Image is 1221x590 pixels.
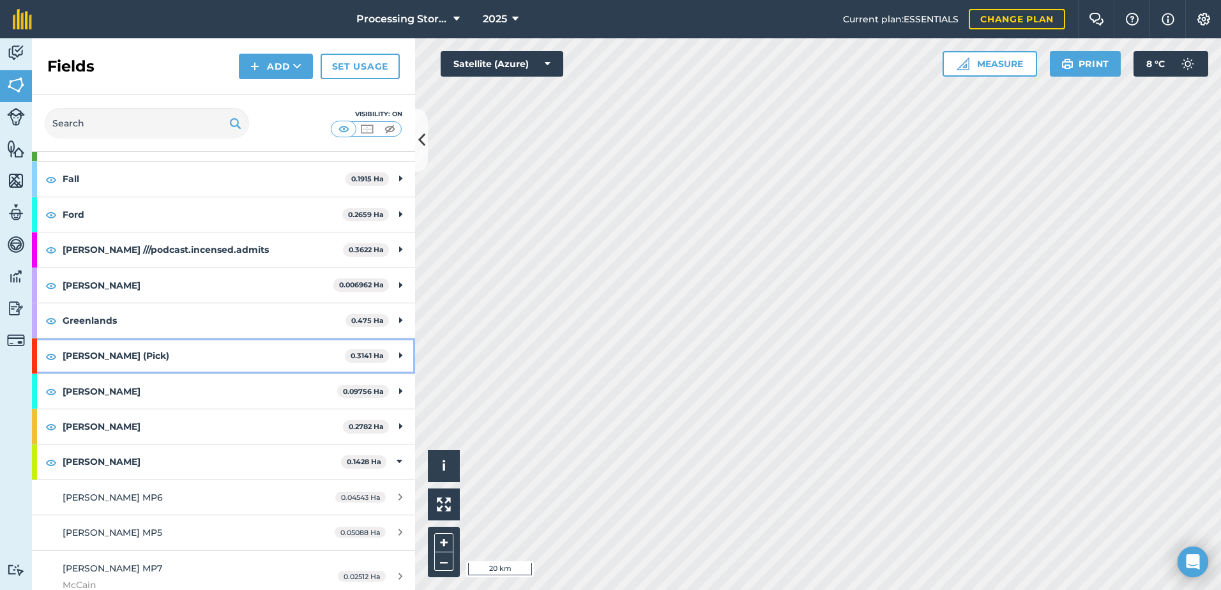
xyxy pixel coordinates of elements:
[441,51,563,77] button: Satellite (Azure)
[7,267,25,286] img: svg+xml;base64,PD94bWwgdmVyc2lvbj0iMS4wIiBlbmNvZGluZz0idXRmLTgiPz4KPCEtLSBHZW5lcmF0b3I6IEFkb2JlIE...
[336,123,352,135] img: svg+xml;base64,PHN2ZyB4bWxucz0iaHR0cDovL3d3dy53My5vcmcvMjAwMC9zdmciIHdpZHRoPSI1MCIgaGVpZ2h0PSI0MC...
[7,139,25,158] img: svg+xml;base64,PHN2ZyB4bWxucz0iaHR0cDovL3d3dy53My5vcmcvMjAwMC9zdmciIHdpZHRoPSI1NiIgaGVpZ2h0PSI2MC...
[351,316,384,325] strong: 0.475 Ha
[349,245,384,254] strong: 0.3622 Ha
[7,108,25,126] img: svg+xml;base64,PD94bWwgdmVyc2lvbj0iMS4wIiBlbmNvZGluZz0idXRmLTgiPz4KPCEtLSBHZW5lcmF0b3I6IEFkb2JlIE...
[63,527,162,538] span: [PERSON_NAME] MP5
[32,268,415,303] div: [PERSON_NAME]0.006962 Ha
[442,458,446,474] span: i
[32,444,415,479] div: [PERSON_NAME]0.1428 Ha
[63,374,337,409] strong: [PERSON_NAME]
[428,450,460,482] button: i
[351,351,384,360] strong: 0.3141 Ha
[229,116,241,131] img: svg+xml;base64,PHN2ZyB4bWxucz0iaHR0cDovL3d3dy53My5vcmcvMjAwMC9zdmciIHdpZHRoPSIxOSIgaGVpZ2h0PSIyNC...
[7,171,25,190] img: svg+xml;base64,PHN2ZyB4bWxucz0iaHR0cDovL3d3dy53My5vcmcvMjAwMC9zdmciIHdpZHRoPSI1NiIgaGVpZ2h0PSI2MC...
[63,303,345,338] strong: Greenlands
[1134,51,1208,77] button: 8 °C
[45,172,57,187] img: svg+xml;base64,PHN2ZyB4bWxucz0iaHR0cDovL3d3dy53My5vcmcvMjAwMC9zdmciIHdpZHRoPSIxOCIgaGVpZ2h0PSIyNC...
[1196,13,1211,26] img: A cog icon
[1175,51,1201,77] img: svg+xml;base64,PD94bWwgdmVyc2lvbj0iMS4wIiBlbmNvZGluZz0idXRmLTgiPz4KPCEtLSBHZW5lcmF0b3I6IEFkb2JlIE...
[7,331,25,349] img: svg+xml;base64,PD94bWwgdmVyc2lvbj0iMS4wIiBlbmNvZGluZz0idXRmLTgiPz4KPCEtLSBHZW5lcmF0b3I6IEFkb2JlIE...
[32,232,415,267] div: [PERSON_NAME] ///podcast.incensed.admits0.3622 Ha
[1050,51,1121,77] button: Print
[335,527,386,538] span: 0.05088 Ha
[32,409,415,444] div: [PERSON_NAME]0.2782 Ha
[331,109,402,119] div: Visibility: On
[32,162,415,196] div: Fall0.1915 Ha
[1178,547,1208,577] div: Open Intercom Messenger
[63,563,162,574] span: [PERSON_NAME] MP7
[32,480,415,515] a: [PERSON_NAME] MP60.04543 Ha
[957,57,969,70] img: Ruler icon
[349,422,384,431] strong: 0.2782 Ha
[943,51,1037,77] button: Measure
[63,197,342,232] strong: Ford
[347,457,381,466] strong: 0.1428 Ha
[63,338,345,373] strong: [PERSON_NAME] (Pick)
[969,9,1065,29] a: Change plan
[32,515,415,550] a: [PERSON_NAME] MP50.05088 Ha
[250,59,259,74] img: svg+xml;base64,PHN2ZyB4bWxucz0iaHR0cDovL3d3dy53My5vcmcvMjAwMC9zdmciIHdpZHRoPSIxNCIgaGVpZ2h0PSIyNC...
[47,56,95,77] h2: Fields
[339,280,384,289] strong: 0.006962 Ha
[63,162,345,196] strong: Fall
[45,419,57,434] img: svg+xml;base64,PHN2ZyB4bWxucz0iaHR0cDovL3d3dy53My5vcmcvMjAwMC9zdmciIHdpZHRoPSIxOCIgaGVpZ2h0PSIyNC...
[7,235,25,254] img: svg+xml;base64,PD94bWwgdmVyc2lvbj0iMS4wIiBlbmNvZGluZz0idXRmLTgiPz4KPCEtLSBHZW5lcmF0b3I6IEFkb2JlIE...
[63,232,343,267] strong: [PERSON_NAME] ///podcast.incensed.admits
[239,54,313,79] button: Add
[348,210,384,219] strong: 0.2659 Ha
[351,174,384,183] strong: 0.1915 Ha
[321,54,400,79] a: Set usage
[1125,13,1140,26] img: A question mark icon
[359,123,375,135] img: svg+xml;base64,PHN2ZyB4bWxucz0iaHR0cDovL3d3dy53My5vcmcvMjAwMC9zdmciIHdpZHRoPSI1MCIgaGVpZ2h0PSI0MC...
[63,444,341,479] strong: [PERSON_NAME]
[13,9,32,29] img: fieldmargin Logo
[45,278,57,293] img: svg+xml;base64,PHN2ZyB4bWxucz0iaHR0cDovL3d3dy53My5vcmcvMjAwMC9zdmciIHdpZHRoPSIxOCIgaGVpZ2h0PSIyNC...
[7,299,25,318] img: svg+xml;base64,PD94bWwgdmVyc2lvbj0iMS4wIiBlbmNvZGluZz0idXRmLTgiPz4KPCEtLSBHZW5lcmF0b3I6IEFkb2JlIE...
[7,564,25,576] img: svg+xml;base64,PD94bWwgdmVyc2lvbj0iMS4wIiBlbmNvZGluZz0idXRmLTgiPz4KPCEtLSBHZW5lcmF0b3I6IEFkb2JlIE...
[843,12,959,26] span: Current plan : ESSENTIALS
[382,123,398,135] img: svg+xml;base64,PHN2ZyB4bWxucz0iaHR0cDovL3d3dy53My5vcmcvMjAwMC9zdmciIHdpZHRoPSI1MCIgaGVpZ2h0PSI0MC...
[32,303,415,338] div: Greenlands0.475 Ha
[32,374,415,409] div: [PERSON_NAME]0.09756 Ha
[7,43,25,63] img: svg+xml;base64,PD94bWwgdmVyc2lvbj0iMS4wIiBlbmNvZGluZz0idXRmLTgiPz4KPCEtLSBHZW5lcmF0b3I6IEFkb2JlIE...
[434,552,453,571] button: –
[434,533,453,552] button: +
[1061,56,1073,72] img: svg+xml;base64,PHN2ZyB4bWxucz0iaHR0cDovL3d3dy53My5vcmcvMjAwMC9zdmciIHdpZHRoPSIxOSIgaGVpZ2h0PSIyNC...
[356,11,448,27] span: Processing Stores
[45,349,57,364] img: svg+xml;base64,PHN2ZyB4bWxucz0iaHR0cDovL3d3dy53My5vcmcvMjAwMC9zdmciIHdpZHRoPSIxOCIgaGVpZ2h0PSIyNC...
[1162,11,1174,27] img: svg+xml;base64,PHN2ZyB4bWxucz0iaHR0cDovL3d3dy53My5vcmcvMjAwMC9zdmciIHdpZHRoPSIxNyIgaGVpZ2h0PSIxNy...
[45,313,57,328] img: svg+xml;base64,PHN2ZyB4bWxucz0iaHR0cDovL3d3dy53My5vcmcvMjAwMC9zdmciIHdpZHRoPSIxOCIgaGVpZ2h0PSIyNC...
[7,75,25,95] img: svg+xml;base64,PHN2ZyB4bWxucz0iaHR0cDovL3d3dy53My5vcmcvMjAwMC9zdmciIHdpZHRoPSI1NiIgaGVpZ2h0PSI2MC...
[45,207,57,222] img: svg+xml;base64,PHN2ZyB4bWxucz0iaHR0cDovL3d3dy53My5vcmcvMjAwMC9zdmciIHdpZHRoPSIxOCIgaGVpZ2h0PSIyNC...
[338,571,386,582] span: 0.02512 Ha
[45,242,57,257] img: svg+xml;base64,PHN2ZyB4bWxucz0iaHR0cDovL3d3dy53My5vcmcvMjAwMC9zdmciIHdpZHRoPSIxOCIgaGVpZ2h0PSIyNC...
[45,108,249,139] input: Search
[32,338,415,373] div: [PERSON_NAME] (Pick)0.3141 Ha
[45,455,57,470] img: svg+xml;base64,PHN2ZyB4bWxucz0iaHR0cDovL3d3dy53My5vcmcvMjAwMC9zdmciIHdpZHRoPSIxOCIgaGVpZ2h0PSIyNC...
[32,197,415,232] div: Ford0.2659 Ha
[63,492,163,503] span: [PERSON_NAME] MP6
[437,497,451,511] img: Four arrows, one pointing top left, one top right, one bottom right and the last bottom left
[343,387,384,396] strong: 0.09756 Ha
[1146,51,1165,77] span: 8 ° C
[483,11,507,27] span: 2025
[63,268,333,303] strong: [PERSON_NAME]
[63,409,343,444] strong: [PERSON_NAME]
[45,384,57,399] img: svg+xml;base64,PHN2ZyB4bWxucz0iaHR0cDovL3d3dy53My5vcmcvMjAwMC9zdmciIHdpZHRoPSIxOCIgaGVpZ2h0PSIyNC...
[1089,13,1104,26] img: Two speech bubbles overlapping with the left bubble in the forefront
[335,492,386,503] span: 0.04543 Ha
[7,203,25,222] img: svg+xml;base64,PD94bWwgdmVyc2lvbj0iMS4wIiBlbmNvZGluZz0idXRmLTgiPz4KPCEtLSBHZW5lcmF0b3I6IEFkb2JlIE...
